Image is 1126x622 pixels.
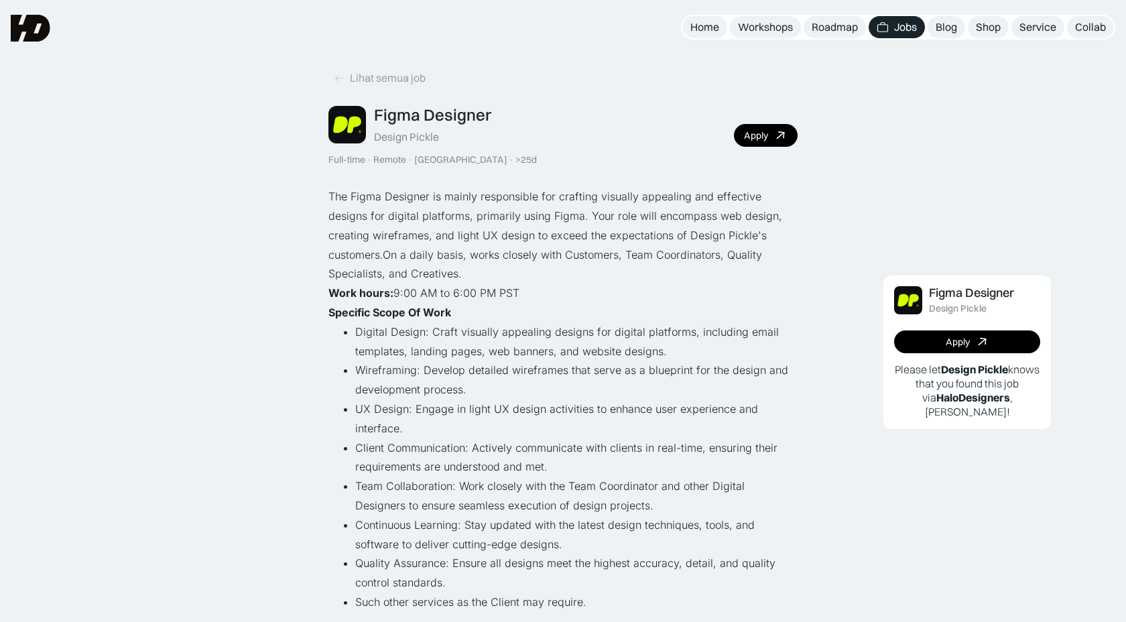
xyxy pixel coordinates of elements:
div: Lihat semua job [350,71,426,85]
strong: Specific Scope Of Work [328,306,451,319]
div: Apply [946,336,970,348]
div: Design Pickle [929,303,987,314]
li: Continuous Learning: Stay updated with the latest design techniques, tools, and software to deliv... [355,515,798,554]
p: ‍ [328,303,798,322]
a: Shop [968,16,1009,38]
a: Roadmap [804,16,866,38]
img: Job Image [894,286,922,314]
div: · [408,154,413,166]
a: Service [1011,16,1064,38]
a: Home [682,16,727,38]
a: Apply [734,124,798,147]
div: Figma Designer [374,105,491,125]
div: Shop [976,20,1001,34]
div: · [509,154,514,166]
a: Collab [1067,16,1114,38]
div: Collab [1075,20,1106,34]
a: Blog [928,16,965,38]
img: Job Image [328,106,366,143]
div: Jobs [894,20,917,34]
div: Home [690,20,719,34]
div: >25d [515,154,537,166]
div: Design Pickle [374,130,439,144]
div: [GEOGRAPHIC_DATA] [414,154,507,166]
a: Apply [894,330,1040,353]
div: Roadmap [812,20,858,34]
a: Workshops [730,16,801,38]
li: UX Design: Engage in light UX design activities to enhance user experience and interface. [355,399,798,438]
div: Full-time [328,154,365,166]
p: ‍ 9:00 AM to 6:00 PM PST [328,284,798,303]
div: Remote [373,154,406,166]
div: Figma Designer [929,286,1014,300]
div: · [367,154,372,166]
b: Design Pickle [941,363,1008,376]
div: Service [1019,20,1056,34]
div: Blog [936,20,957,34]
a: Lihat semua job [328,67,431,89]
strong: Work hours: [328,286,393,300]
li: Client Communication: Actively communicate with clients in real-time, ensuring their requirements... [355,438,798,477]
li: Quality Assurance: Ensure all designs meet the highest accuracy, detail, and quality control stan... [355,554,798,593]
div: Workshops [738,20,793,34]
a: Jobs [869,16,925,38]
li: Digital Design: Craft visually appealing designs for digital platforms, including email templates... [355,322,798,361]
li: Wireframing: Develop detailed wireframes that serve as a blueprint for the design and development... [355,361,798,399]
p: The Figma Designer is mainly responsible for crafting visually appealing and effective designs fo... [328,187,798,284]
p: Please let knows that you found this job via , [PERSON_NAME]! [894,363,1040,418]
li: Team Collaboration: Work closely with the Team Coordinator and other Digital Designers to ensure ... [355,477,798,515]
b: HaloDesigners [936,391,1010,404]
div: Apply [744,130,768,141]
